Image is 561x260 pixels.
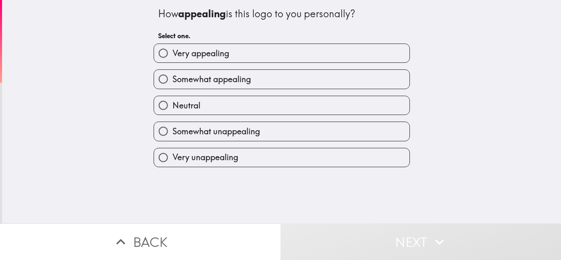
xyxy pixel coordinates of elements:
[154,70,409,88] button: Somewhat appealing
[172,152,238,163] span: Very unappealing
[154,96,409,115] button: Neutral
[154,122,409,140] button: Somewhat unappealing
[158,7,405,21] div: How is this logo to you personally?
[172,100,200,111] span: Neutral
[178,7,226,20] b: appealing
[154,148,409,167] button: Very unappealing
[172,126,260,137] span: Somewhat unappealing
[158,31,405,40] h6: Select one.
[172,48,229,59] span: Very appealing
[154,44,409,62] button: Very appealing
[172,74,251,85] span: Somewhat appealing
[280,223,561,260] button: Next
